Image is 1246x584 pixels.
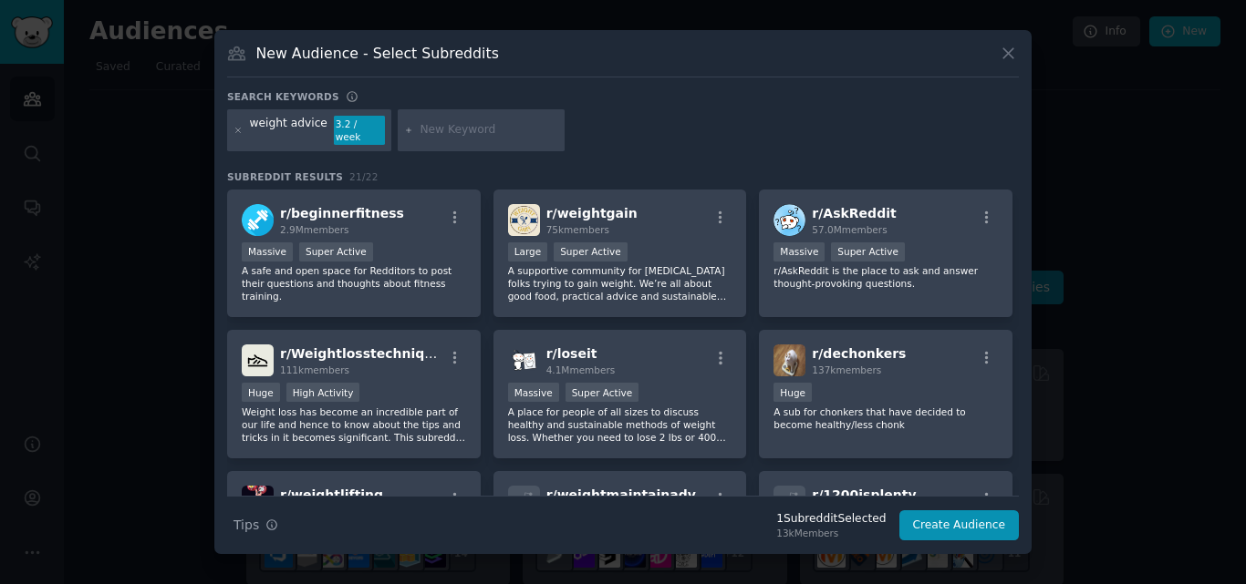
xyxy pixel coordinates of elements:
div: Large [508,242,548,261]
h3: Search keywords [227,90,339,103]
img: Weightlosstechniques [242,344,274,376]
span: r/ AskReddit [812,206,896,220]
span: r/ weightgain [546,206,638,220]
div: 1 Subreddit Selected [776,511,886,528]
button: Tips [227,509,285,541]
input: New Keyword [420,122,558,138]
div: Huge [242,383,280,402]
p: A safe and open space for Redditors to post their questions and thoughts about fitness training. [242,264,466,302]
span: r/ beginnerfitness [280,206,404,220]
div: High Activity [286,383,360,402]
div: Super Active [831,242,905,261]
img: dechonkers [774,344,805,376]
div: Super Active [566,383,639,402]
span: 4.1M members [546,364,616,375]
p: A place for people of all sizes to discuss healthy and sustainable methods of weight loss. Whethe... [508,405,732,444]
img: beginnerfitness [242,204,274,236]
img: AskReddit [774,204,805,236]
div: Massive [508,383,559,402]
span: 111k members [280,364,349,375]
span: r/ 1200isplenty [812,487,916,502]
img: loseit [508,344,540,376]
span: Subreddit Results [227,170,343,183]
span: 57.0M members [812,224,887,235]
div: Huge [774,383,812,402]
span: 21 / 22 [349,171,379,182]
span: 2.9M members [280,224,349,235]
button: Create Audience [899,510,1020,541]
div: Super Active [299,242,373,261]
p: r/AskReddit is the place to ask and answer thought-provoking questions. [774,264,998,290]
span: 75k members [546,224,609,235]
div: 3.2 / week [334,116,385,145]
span: r/ Weightlosstechniques [280,346,450,361]
div: Massive [774,242,825,261]
div: Super Active [554,242,628,261]
span: Tips [234,516,259,535]
p: Weight loss has become an incredible part of our life and hence to know about the tips and tricks... [242,405,466,444]
span: r/ dechonkers [812,346,906,361]
h3: New Audience - Select Subreddits [256,44,499,63]
img: weightlifting [242,486,274,517]
div: Massive [242,242,293,261]
div: weight advice [250,116,327,145]
span: 137k members [812,364,881,375]
span: r/ loseit [546,346,597,361]
span: r/ weightlifting [280,487,383,502]
img: weightgain [508,204,540,236]
p: A supportive community for [MEDICAL_DATA] folks trying to gain weight. We’re all about good food,... [508,264,732,302]
div: 13k Members [776,527,886,539]
span: r/ weightmaintainadvice [546,487,717,502]
p: A sub for chonkers that have decided to become healthy/less chonk [774,405,998,431]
